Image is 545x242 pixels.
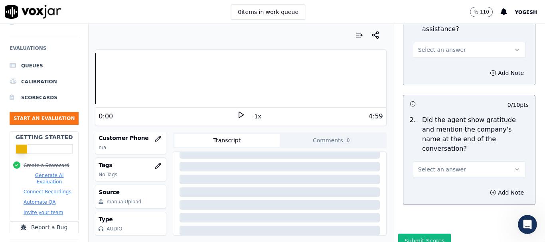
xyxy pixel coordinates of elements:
div: Create a Scorecard [12,156,148,171]
h6: Evaluations [10,43,79,58]
p: 0 / 10 pts [507,101,529,109]
img: voxjar logo [5,5,61,19]
button: Automate QA [24,199,55,205]
a: Scorecards [10,90,79,106]
button: Connect Recordings [24,189,71,195]
div: 4:59 [369,112,383,121]
button: Add Note [485,67,529,79]
p: How can we help? [16,84,144,97]
p: 1 . [407,15,419,34]
button: Generate AI Evaluation [24,172,75,185]
img: logo [16,15,68,28]
button: Messages [53,169,106,201]
span: Help [126,189,139,194]
button: Search for help [12,137,148,153]
a: Calibration [10,74,79,90]
iframe: Intercom live chat [518,215,537,234]
p: 2 . [407,115,419,153]
span: Messages [66,189,94,194]
div: 0:00 [99,112,113,121]
button: Help [107,169,160,201]
div: Send us a message [16,114,133,122]
p: Hi [PERSON_NAME] 👋 [16,57,144,84]
h3: Source [99,188,163,196]
span: Search for help [16,141,65,149]
button: Report a Bug [10,221,79,233]
button: 110 [470,7,501,17]
p: Did the agent offer additional assistance? [422,15,529,34]
button: Comments [280,134,385,147]
button: 0items in work queue [231,4,305,20]
span: Home [18,189,36,194]
div: AUDIO [107,226,122,232]
p: No Tags [99,171,163,178]
span: Select an answer [418,165,466,173]
button: Start an Evaluation [10,112,79,125]
button: Transcript [174,134,280,147]
span: 0 [345,137,352,144]
button: YOGESH [515,7,545,17]
h3: Type [99,215,163,223]
button: 110 [470,7,493,17]
button: 1x [253,111,263,122]
h3: Tags [99,161,163,169]
p: 110 [480,9,489,15]
div: Send us a message [8,107,152,129]
button: Add Note [485,187,529,198]
p: Did the agent show gratitude and mention the company's name at the end of the conversation? [422,115,529,153]
span: YOGESH [515,10,537,15]
a: Queues [10,58,79,74]
h2: Getting Started [16,133,73,141]
p: n/a [99,144,163,151]
h3: Customer Phone [99,134,163,142]
div: manualUpload [107,199,141,205]
button: Invite your team [24,209,63,216]
div: Create a Scorecard [16,159,134,167]
span: Select an answer [418,46,466,54]
button: Create a Scorecard [24,162,69,169]
div: Close [137,13,152,27]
